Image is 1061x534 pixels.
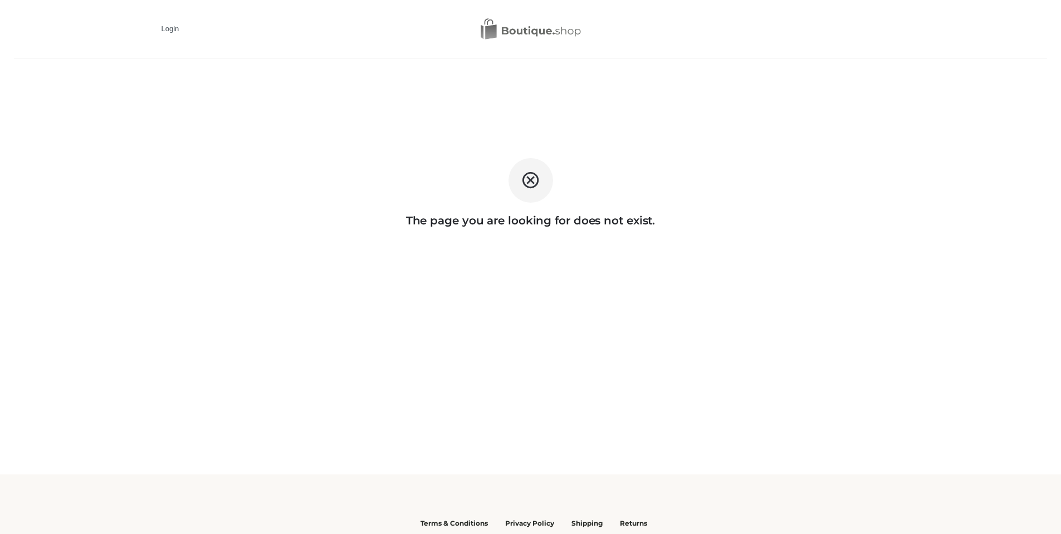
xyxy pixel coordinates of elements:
[162,25,179,33] a: Login
[421,519,488,527] span: Terms & Conditions
[571,519,603,527] span: Shipping
[571,516,603,528] a: Shipping
[481,18,581,40] img: Boutique Shop
[505,516,554,528] a: Privacy Policy
[620,519,647,527] span: Returns
[505,519,554,527] span: Privacy Policy
[620,516,647,528] a: Returns
[421,516,488,528] a: Terms & Conditions
[11,214,1050,227] h3: The page you are looking for does not exist.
